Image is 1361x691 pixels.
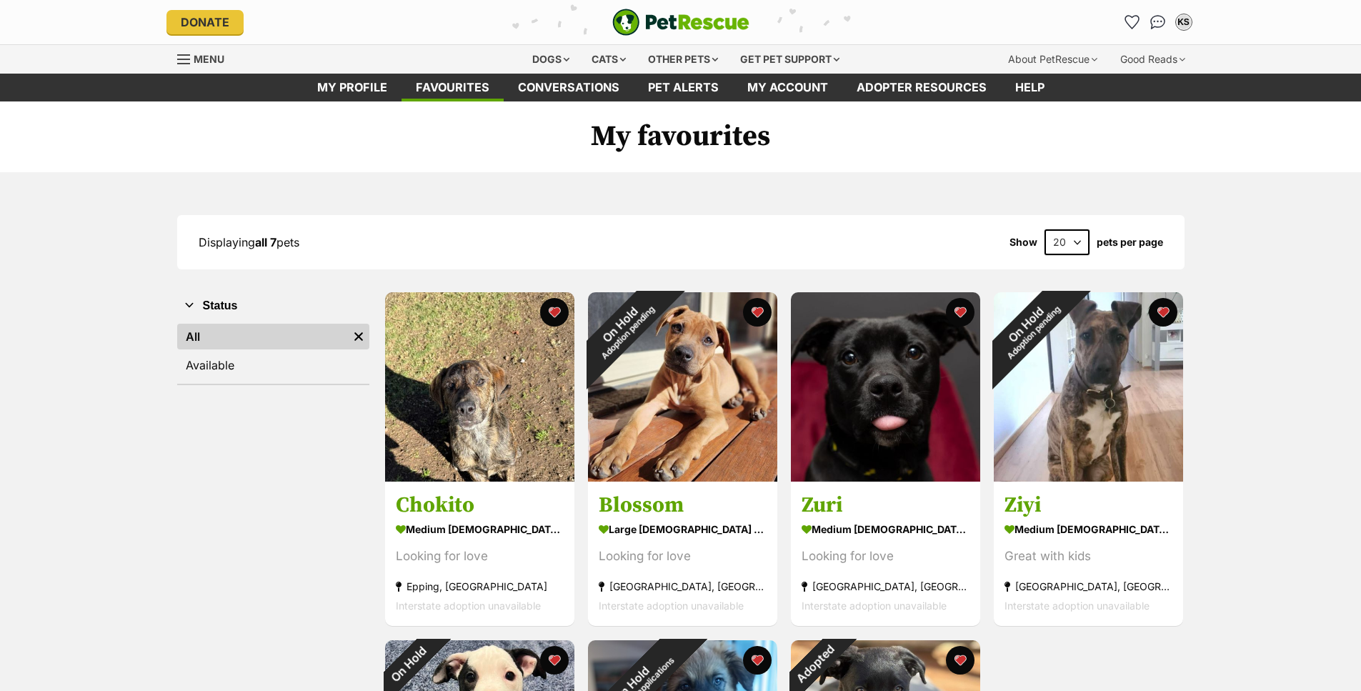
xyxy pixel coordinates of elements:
[385,292,574,482] img: Chokito
[255,235,276,249] strong: all 7
[199,235,299,249] span: Displaying pets
[946,298,974,327] button: favourite
[634,74,733,101] a: Pet alerts
[588,482,777,627] a: Blossom large [DEMOGRAPHIC_DATA] Dog Looking for love [GEOGRAPHIC_DATA], [GEOGRAPHIC_DATA] Inters...
[994,292,1183,482] img: Ziyi
[396,600,541,612] span: Interstate adoption unavailable
[1004,547,1172,567] div: Great with kids
[946,646,974,675] button: favourite
[599,600,744,612] span: Interstate adoption unavailable
[166,10,244,34] a: Donate
[1172,11,1195,34] button: My account
[402,74,504,101] a: Favourites
[1004,577,1172,597] div: [GEOGRAPHIC_DATA], [GEOGRAPHIC_DATA]
[802,492,969,520] h3: Zuri
[177,324,348,349] a: All
[743,646,772,675] button: favourite
[396,520,564,540] div: medium [DEMOGRAPHIC_DATA] Dog
[177,297,369,315] button: Status
[1004,520,1172,540] div: medium [DEMOGRAPHIC_DATA] Dog
[1004,492,1172,520] h3: Ziyi
[177,352,369,378] a: Available
[599,547,767,567] div: Looking for love
[396,577,564,597] div: Epping, [GEOGRAPHIC_DATA]
[1005,304,1062,362] span: Adoption pending
[1177,15,1191,29] div: KS
[599,304,657,362] span: Adoption pending
[582,45,636,74] div: Cats
[396,492,564,520] h3: Chokito
[998,45,1107,74] div: About PetRescue
[967,265,1092,390] div: On Hold
[599,520,767,540] div: large [DEMOGRAPHIC_DATA] Dog
[612,9,749,36] img: logo-e224e6f780fb5917bec1dbf3a21bbac754714ae5b6737aabdf751b685950b380.svg
[1004,600,1150,612] span: Interstate adoption unavailable
[733,74,842,101] a: My account
[1121,11,1195,34] ul: Account quick links
[802,600,947,612] span: Interstate adoption unavailable
[303,74,402,101] a: My profile
[1009,237,1037,248] span: Show
[540,298,569,327] button: favourite
[599,577,767,597] div: [GEOGRAPHIC_DATA], [GEOGRAPHIC_DATA]
[743,298,772,327] button: favourite
[802,520,969,540] div: medium [DEMOGRAPHIC_DATA] Dog
[791,482,980,627] a: Zuri medium [DEMOGRAPHIC_DATA] Dog Looking for love [GEOGRAPHIC_DATA], [GEOGRAPHIC_DATA] Intersta...
[612,9,749,36] a: PetRescue
[599,492,767,520] h3: Blossom
[1001,74,1059,101] a: Help
[396,547,564,567] div: Looking for love
[1110,45,1195,74] div: Good Reads
[522,45,579,74] div: Dogs
[540,646,569,675] button: favourite
[348,324,369,349] a: Remove filter
[730,45,849,74] div: Get pet support
[802,577,969,597] div: [GEOGRAPHIC_DATA], [GEOGRAPHIC_DATA]
[385,482,574,627] a: Chokito medium [DEMOGRAPHIC_DATA] Dog Looking for love Epping, [GEOGRAPHIC_DATA] Interstate adopt...
[994,482,1183,627] a: Ziyi medium [DEMOGRAPHIC_DATA] Dog Great with kids [GEOGRAPHIC_DATA], [GEOGRAPHIC_DATA] Interstat...
[561,265,686,390] div: On Hold
[802,547,969,567] div: Looking for love
[194,53,224,65] span: Menu
[1097,237,1163,248] label: pets per page
[504,74,634,101] a: conversations
[1121,11,1144,34] a: Favourites
[842,74,1001,101] a: Adopter resources
[994,470,1183,484] a: On HoldAdoption pending
[177,45,234,71] a: Menu
[1147,11,1170,34] a: Conversations
[177,321,369,384] div: Status
[791,292,980,482] img: Zuri
[638,45,728,74] div: Other pets
[588,292,777,482] img: Blossom
[1150,15,1165,29] img: chat-41dd97257d64d25036548639549fe6c8038ab92f7586957e7f3b1b290dea8141.svg
[1149,298,1177,327] button: favourite
[588,470,777,484] a: On HoldAdoption pending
